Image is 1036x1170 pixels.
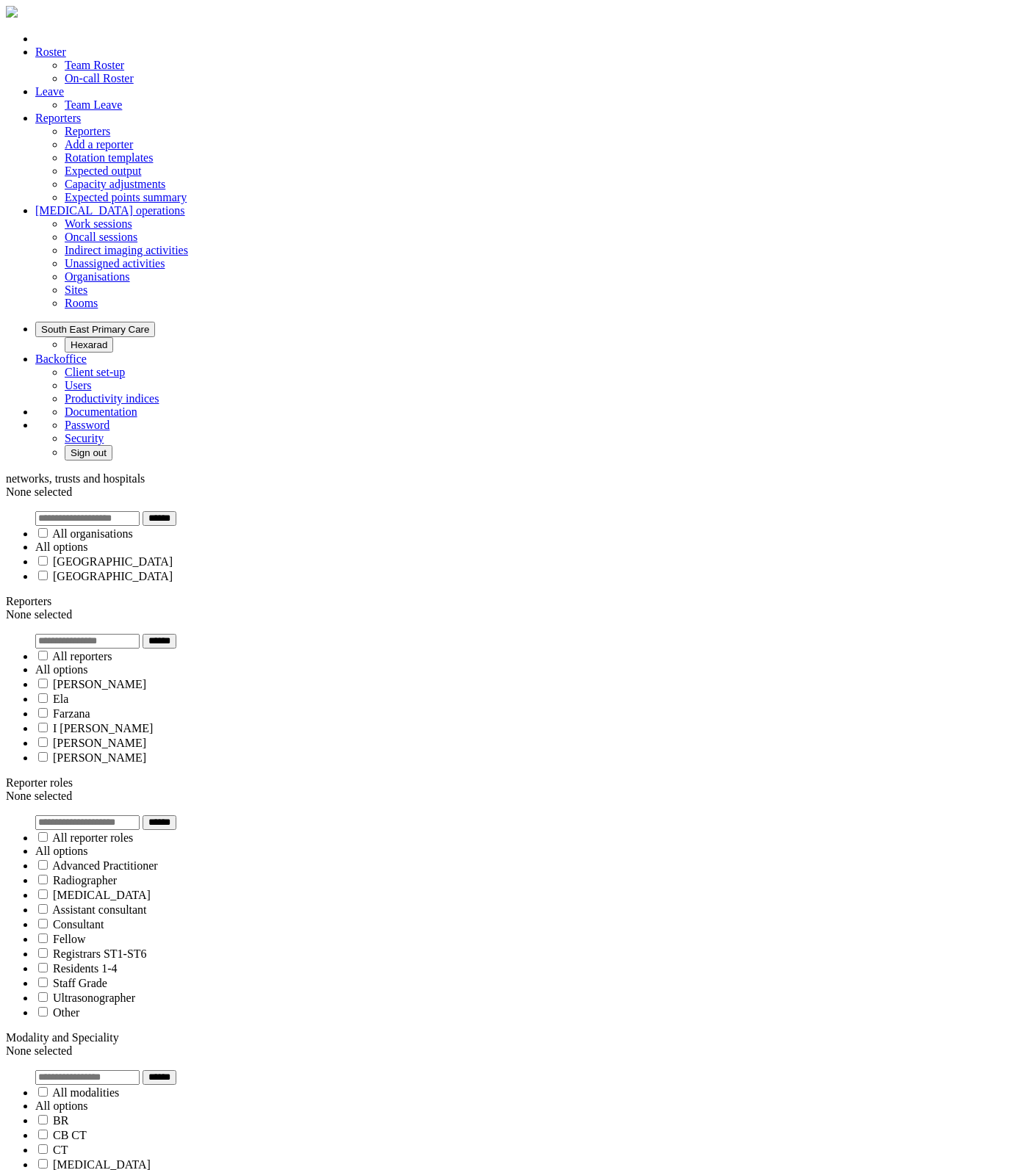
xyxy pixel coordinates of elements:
[53,555,173,568] label: [GEOGRAPHIC_DATA]
[53,962,118,975] label: Residents 1-4
[52,831,133,844] label: All reporter roles
[6,608,1030,621] div: None selected
[35,353,87,365] a: Backoffice
[6,6,18,18] img: brand-opti-rad-logos-blue-and-white-d2f68631ba2948856bd03f2d395fb146ddc8fb01b4b6e9315ea85fa773367...
[65,231,137,243] a: Oncall sessions
[35,112,81,124] a: Reporters
[65,138,133,151] a: Add a reporter
[6,472,145,485] label: networks, trusts and hospitals
[65,165,141,177] a: Expected output
[35,46,66,58] a: Roster
[52,650,112,662] label: All reporters
[65,432,104,444] a: Security
[53,570,173,582] label: [GEOGRAPHIC_DATA]
[65,270,130,283] a: Organisations
[53,737,146,749] label: [PERSON_NAME]
[35,85,64,98] a: Leave
[35,845,1030,858] li: All options
[65,191,187,203] a: Expected points summary
[53,1129,87,1141] label: CB CT
[53,678,146,690] label: [PERSON_NAME]
[65,151,153,164] a: Rotation templates
[65,392,159,405] a: Productivity indices
[52,859,158,872] label: Advanced Practitioner
[65,217,132,230] a: Work sessions
[6,595,51,607] label: Reporters
[35,204,185,217] a: [MEDICAL_DATA] operations
[35,1099,1030,1113] li: All options
[6,776,73,789] label: Reporter roles
[53,977,107,989] label: Staff Grade
[65,379,91,391] a: Users
[65,284,87,296] a: Sites
[65,244,188,256] a: Indirect imaging activities
[53,722,153,734] label: I [PERSON_NAME]
[65,59,124,71] a: Team Roster
[65,178,165,190] a: Capacity adjustments
[35,322,155,337] button: South East Primary Care
[53,889,151,901] label: [MEDICAL_DATA]
[53,947,147,960] label: Registrars ST1-ST6
[35,541,1030,554] li: All options
[52,903,146,916] label: Assistant consultant
[6,1044,1030,1058] div: None selected
[53,933,85,945] label: Fellow
[65,337,113,353] button: Hexarad
[52,527,132,540] label: All organisations
[65,419,109,431] a: Password
[53,1144,68,1156] label: CT
[65,405,137,418] a: Documentation
[35,663,1030,676] li: All options
[6,790,1030,803] div: None selected
[53,751,146,764] label: [PERSON_NAME]
[35,337,1030,353] ul: South East Primary Care
[53,992,135,1004] label: Ultrasonographer
[65,257,165,270] a: Unassigned activities
[6,1031,119,1044] label: Modality and Speciality
[53,1114,68,1127] label: BR
[53,693,68,705] label: Ela
[65,72,134,84] a: On-call Roster
[65,297,98,309] a: Rooms
[65,98,122,111] a: Team Leave
[53,918,104,931] label: Consultant
[53,874,117,886] label: Radiographer
[6,485,1030,499] div: None selected
[52,1086,119,1099] label: All modalities
[53,707,90,720] label: Farzana
[65,445,112,461] button: Sign out
[65,366,125,378] a: Client set-up
[65,125,110,137] a: Reporters
[53,1006,79,1019] label: Other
